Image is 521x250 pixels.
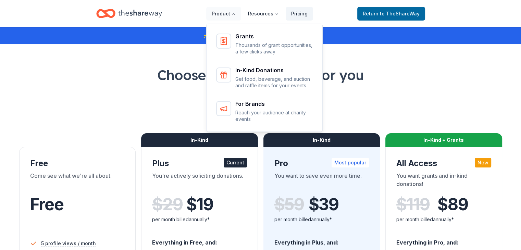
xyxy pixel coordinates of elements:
[396,233,491,247] div: Everything in Pro, and:
[274,172,369,191] div: You want to save even more time.
[212,97,318,127] a: For BrandsReach your audience at charity events
[475,158,491,167] div: New
[16,65,505,85] h1: Choose the perfect plan for you
[274,215,369,224] div: per month billed annually*
[30,172,125,191] div: Come see what we're all about.
[263,133,380,147] div: In-Kind
[212,63,318,93] a: In-Kind DonationsGet food, beverage, and auction and raffle items for your events
[235,101,313,107] div: For Brands
[207,24,323,132] div: Product
[186,195,213,214] span: $ 19
[30,158,125,169] div: Free
[380,11,420,16] span: to TheShareWay
[309,195,339,214] span: $ 39
[363,10,420,18] span: Return
[274,233,369,247] div: Everything in Plus, and:
[212,29,318,59] a: GrantsThousands of grant opportunities, a few clicks away
[30,194,64,214] span: Free
[396,172,491,191] div: You want grants and in-kind donations!
[332,158,369,167] div: Most popular
[152,215,247,224] div: per month billed annually*
[206,5,313,22] nav: Main
[152,172,247,191] div: You're actively soliciting donations.
[286,7,313,21] a: Pricing
[235,34,313,39] div: Grants
[41,239,96,248] span: 5 profile views / month
[357,7,425,21] a: Returnto TheShareWay
[235,42,313,55] p: Thousands of grant opportunities, a few clicks away
[152,233,247,247] div: Everything in Free, and:
[437,195,468,214] span: $ 89
[152,158,247,169] div: Plus
[396,215,491,224] div: per month billed annually*
[224,158,247,167] div: Current
[243,7,284,21] button: Resources
[235,109,313,123] p: Reach your audience at charity events
[235,76,313,89] p: Get food, beverage, and auction and raffle items for your events
[206,7,241,21] button: Product
[235,67,313,73] div: In-Kind Donations
[396,158,491,169] div: All Access
[385,133,502,147] div: In-Kind + Grants
[274,158,369,169] div: Pro
[141,133,258,147] div: In-Kind
[96,5,162,22] a: Home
